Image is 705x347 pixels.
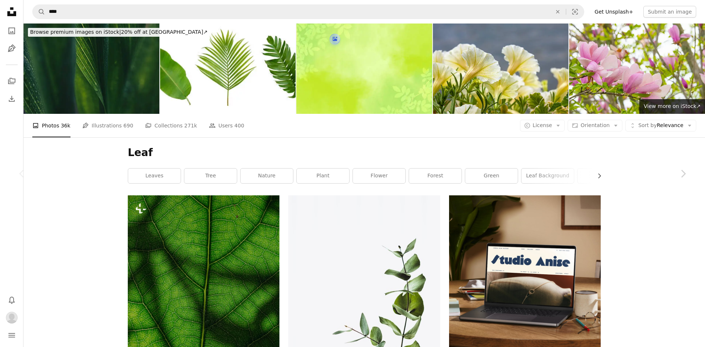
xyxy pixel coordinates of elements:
[297,169,349,183] a: plant
[593,169,601,183] button: scroll list to the right
[4,328,19,343] button: Menu
[32,4,584,19] form: Find visuals sitewide
[533,122,552,128] span: License
[128,306,279,312] a: the shadow of a leaf on a green leaf
[566,5,584,19] button: Visual search
[234,122,244,130] span: 400
[241,169,293,183] a: nature
[433,24,569,114] img: Petunias
[4,91,19,106] a: Download History
[638,122,657,128] span: Sort by
[4,74,19,88] a: Collections
[82,114,133,137] a: Illustrations 690
[449,195,601,347] img: file-1705123271268-c3eaf6a79b21image
[581,122,610,128] span: Orientation
[465,169,518,183] a: green
[23,24,214,41] a: Browse premium images on iStock|20% off at [GEOGRAPHIC_DATA]↗
[160,24,296,114] img: Banana green leaf tropical plant isolated on white background.
[6,312,18,323] img: Avatar of user Jihoon Park
[23,24,159,114] img: Leaf surface with water drops, macro, shallow DOFLeaf surface with water drops, macro, shallow DOF
[209,114,244,137] a: Users 400
[550,5,566,19] button: Clear
[4,310,19,325] button: Profile
[639,99,705,114] a: View more on iStock↗
[296,24,432,114] img: Spring Leaves on Pastel Green Background with Copy Space
[353,169,405,183] a: flower
[520,120,565,131] button: License
[128,169,181,183] a: leaves
[4,293,19,307] button: Notifications
[643,6,696,18] button: Submit an image
[578,169,630,183] a: fall leaf
[661,138,705,209] a: Next
[30,29,121,35] span: Browse premium images on iStock |
[123,122,133,130] span: 690
[145,114,197,137] a: Collections 271k
[590,6,637,18] a: Get Unsplash+
[184,169,237,183] a: tree
[409,169,462,183] a: forest
[288,306,440,312] a: green leaf
[4,24,19,38] a: Photos
[644,103,701,109] span: View more on iStock ↗
[30,29,207,35] span: 20% off at [GEOGRAPHIC_DATA] ↗
[568,120,622,131] button: Orientation
[569,24,705,114] img: Spring Flowers-Tulip Tree-Pink Magnolia-Howard County Indiana
[521,169,574,183] a: leaf background
[128,146,601,159] h1: Leaf
[625,120,696,131] button: Sort byRelevance
[33,5,45,19] button: Search Unsplash
[184,122,197,130] span: 271k
[638,122,683,129] span: Relevance
[4,41,19,56] a: Illustrations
